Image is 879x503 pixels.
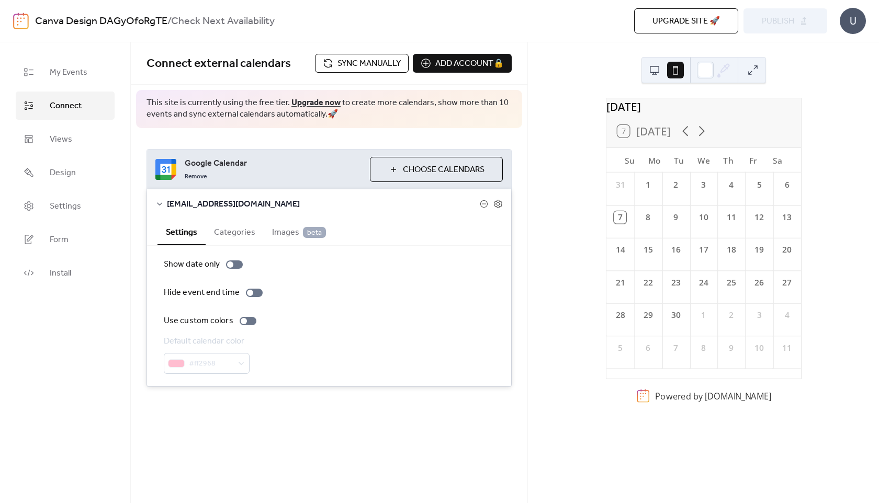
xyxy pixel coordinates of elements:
div: Th [716,148,740,173]
div: 2 [725,309,737,321]
b: / [167,12,171,31]
div: 10 [753,342,765,354]
div: 22 [642,277,654,289]
div: 7 [614,211,626,223]
div: 10 [697,211,709,223]
img: logo [13,13,29,29]
div: Show date only [164,258,220,271]
div: 19 [753,244,765,256]
div: 11 [725,211,737,223]
div: 6 [642,342,654,354]
div: [DATE] [606,98,801,115]
div: 31 [614,179,626,191]
span: Settings [50,200,81,213]
div: Use custom colors [164,315,233,327]
div: 14 [614,244,626,256]
div: 6 [781,179,793,191]
div: 9 [670,211,682,223]
div: 24 [697,277,709,289]
button: Upgrade site 🚀 [634,8,738,33]
span: Design [50,167,76,179]
div: 9 [725,342,737,354]
span: beta [303,227,326,238]
div: 26 [753,277,765,289]
a: Design [16,158,115,187]
b: Check Next Availability [171,12,275,31]
div: Default calendar color [164,335,247,348]
span: Sync manually [337,58,401,70]
div: 15 [642,244,654,256]
span: Images [272,226,326,239]
div: Fr [740,148,765,173]
span: [EMAIL_ADDRESS][DOMAIN_NAME] [167,198,480,211]
div: 20 [781,244,793,256]
div: 18 [725,244,737,256]
a: Settings [16,192,115,220]
a: Views [16,125,115,153]
span: My Events [50,66,87,79]
div: 1 [697,309,709,321]
button: Sync manually [315,54,409,73]
span: Choose Calendars [403,164,484,176]
div: 8 [697,342,709,354]
div: 5 [753,179,765,191]
div: 4 [781,309,793,321]
span: Views [50,133,72,146]
div: 28 [614,309,626,321]
div: 23 [670,277,682,289]
a: Connect [16,92,115,120]
div: 7 [670,342,682,354]
div: 16 [670,244,682,256]
div: 8 [642,211,654,223]
span: Install [50,267,71,280]
span: Google Calendar [185,157,362,170]
span: Remove [185,173,207,181]
div: 27 [781,277,793,289]
div: 3 [697,179,709,191]
div: 5 [614,342,626,354]
div: Mo [642,148,667,173]
div: 17 [697,244,709,256]
div: 11 [781,342,793,354]
div: 29 [642,309,654,321]
div: Powered by [655,390,771,402]
div: 30 [670,309,682,321]
span: Connect [50,100,82,112]
div: Hide event end time [164,287,240,299]
span: This site is currently using the free tier. to create more calendars, show more than 10 events an... [146,97,512,121]
div: Sa [765,148,790,173]
div: 2 [670,179,682,191]
img: google [155,159,176,180]
button: Images beta [264,219,334,244]
div: Su [617,148,641,173]
a: My Events [16,58,115,86]
span: Form [50,234,69,246]
div: U [840,8,866,34]
div: 4 [725,179,737,191]
div: 13 [781,211,793,223]
div: 25 [725,277,737,289]
a: Form [16,225,115,254]
button: Categories [206,219,264,244]
div: 12 [753,211,765,223]
span: Connect external calendars [146,52,291,75]
div: 1 [642,179,654,191]
span: Upgrade site 🚀 [652,15,720,28]
button: Choose Calendars [370,157,503,182]
div: We [691,148,716,173]
div: Tu [667,148,691,173]
a: Install [16,259,115,287]
a: Canva Design DAGyOfoRgTE [35,12,167,31]
a: Upgrade now [291,95,341,111]
a: [DOMAIN_NAME] [704,390,771,402]
div: 3 [753,309,765,321]
button: Settings [157,219,206,245]
div: 21 [614,277,626,289]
